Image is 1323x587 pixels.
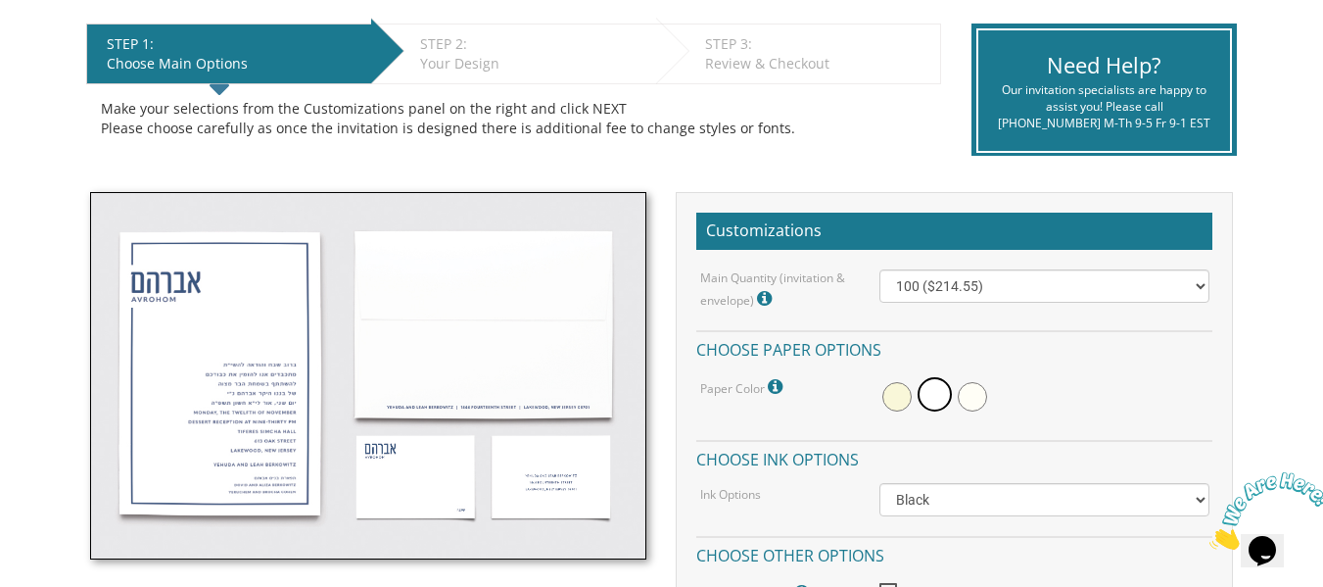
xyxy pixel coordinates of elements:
h4: Choose paper options [696,330,1212,365]
img: bminv-thumb-13.jpg [90,192,647,559]
div: Review & Checkout [705,54,930,73]
div: Need Help? [993,50,1215,80]
div: STEP 2: [420,34,646,54]
h4: Choose ink options [696,440,1212,474]
iframe: chat widget [1202,465,1323,558]
label: Paper Color [700,374,787,400]
h2: Customizations [696,213,1212,250]
label: Ink Options [700,486,761,503]
div: STEP 3: [705,34,930,54]
div: Choose Main Options [107,54,361,73]
div: Our invitation specialists are happy to assist you! Please call [PHONE_NUMBER] M-Th 9-5 Fr 9-1 EST [993,81,1215,131]
div: Make your selections from the Customizations panel on the right and click NEXT Please choose care... [101,99,926,138]
h4: Choose other options [696,536,1212,570]
div: Your Design [420,54,646,73]
label: Main Quantity (invitation & envelope) [700,269,850,312]
div: STEP 1: [107,34,361,54]
img: Chat attention grabber [8,8,129,85]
